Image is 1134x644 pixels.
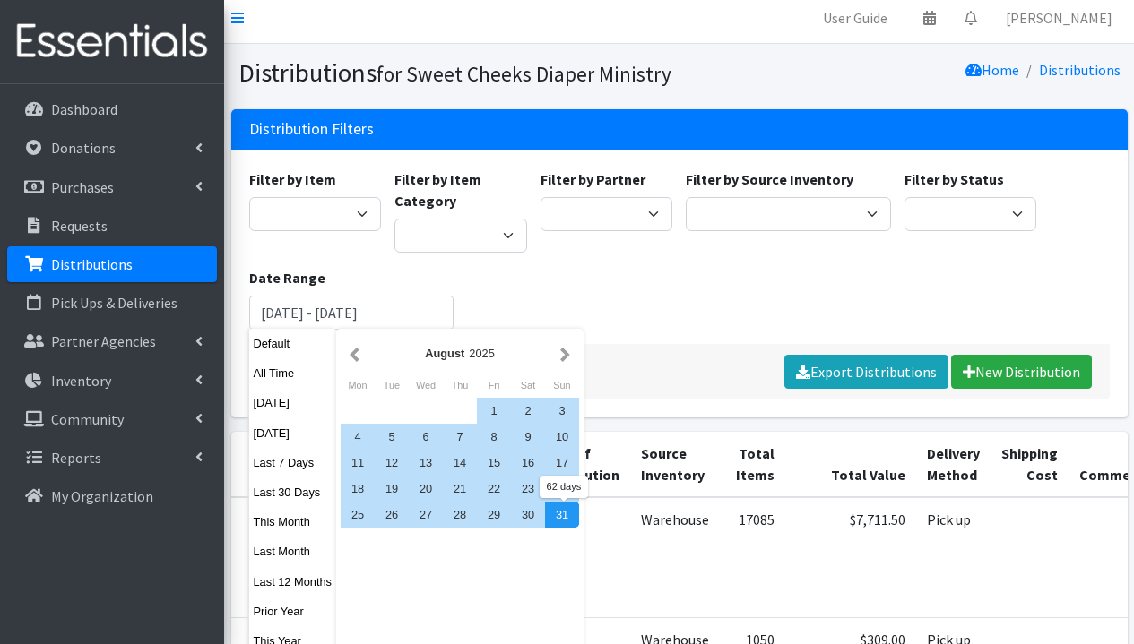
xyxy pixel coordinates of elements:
[51,372,111,390] p: Inventory
[231,432,303,497] th: ID
[238,57,673,89] h1: Distributions
[249,267,325,288] label: Date Range
[341,476,375,502] div: 18
[511,374,545,397] div: Saturday
[7,478,217,514] a: My Organization
[7,323,217,359] a: Partner Agencies
[51,332,156,350] p: Partner Agencies
[7,285,217,321] a: Pick Ups & Deliveries
[951,355,1092,389] a: New Distribution
[686,168,853,190] label: Filter by Source Inventory
[375,374,409,397] div: Tuesday
[409,476,443,502] div: 20
[231,497,303,618] td: 97041
[630,432,720,497] th: Source Inventory
[409,424,443,450] div: 6
[784,355,948,389] a: Export Distributions
[375,424,409,450] div: 5
[249,509,337,535] button: This Month
[630,497,720,618] td: Warehouse
[477,374,511,397] div: Friday
[511,398,545,424] div: 2
[785,432,916,497] th: Total Value
[425,347,464,360] strong: August
[377,61,671,87] small: for Sweet Cheeks Diaper Ministry
[51,449,101,467] p: Reports
[443,450,477,476] div: 14
[7,208,217,244] a: Requests
[341,424,375,450] div: 4
[1039,61,1121,79] a: Distributions
[545,374,579,397] div: Sunday
[249,331,337,356] button: Default
[511,502,545,528] div: 30
[511,476,545,502] div: 23
[7,363,217,399] a: Inventory
[394,168,527,211] label: Filter by Item Category
[477,398,511,424] div: 1
[545,502,579,528] div: 31
[469,347,494,360] span: 2025
[51,255,133,273] p: Distributions
[249,120,374,139] h3: Distribution Filters
[341,374,375,397] div: Monday
[443,374,477,397] div: Thursday
[375,502,409,528] div: 26
[545,398,579,424] div: 3
[511,424,545,450] div: 9
[409,502,443,528] div: 27
[965,61,1019,79] a: Home
[249,420,337,446] button: [DATE]
[545,424,579,450] div: 10
[477,502,511,528] div: 29
[51,487,153,505] p: My Organization
[249,450,337,476] button: Last 7 Days
[7,401,217,437] a: Community
[249,168,336,190] label: Filter by Item
[249,538,337,564] button: Last Month
[249,390,337,416] button: [DATE]
[785,497,916,618] td: $7,711.50
[375,476,409,502] div: 19
[249,479,337,505] button: Last 30 Days
[720,497,785,618] td: 17085
[341,450,375,476] div: 11
[409,450,443,476] div: 13
[7,246,217,282] a: Distributions
[511,450,545,476] div: 16
[249,296,454,330] input: January 1, 2011 - December 31, 2011
[541,168,645,190] label: Filter by Partner
[341,502,375,528] div: 25
[991,432,1069,497] th: Shipping Cost
[51,178,114,196] p: Purchases
[443,502,477,528] div: 28
[51,217,108,235] p: Requests
[905,168,1004,190] label: Filter by Status
[477,424,511,450] div: 8
[477,476,511,502] div: 22
[545,476,579,502] div: 24
[7,91,217,127] a: Dashboard
[249,569,337,595] button: Last 12 Months
[7,169,217,205] a: Purchases
[545,450,579,476] div: 17
[916,497,991,618] td: Pick up
[477,450,511,476] div: 15
[7,440,217,476] a: Reports
[51,410,124,428] p: Community
[249,360,337,386] button: All Time
[443,424,477,450] div: 7
[409,374,443,397] div: Wednesday
[375,450,409,476] div: 12
[720,432,785,497] th: Total Items
[51,294,177,312] p: Pick Ups & Deliveries
[916,432,991,497] th: Delivery Method
[7,12,217,72] img: HumanEssentials
[51,139,116,157] p: Donations
[249,598,337,624] button: Prior Year
[7,130,217,166] a: Donations
[443,476,477,502] div: 21
[51,100,117,118] p: Dashboard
